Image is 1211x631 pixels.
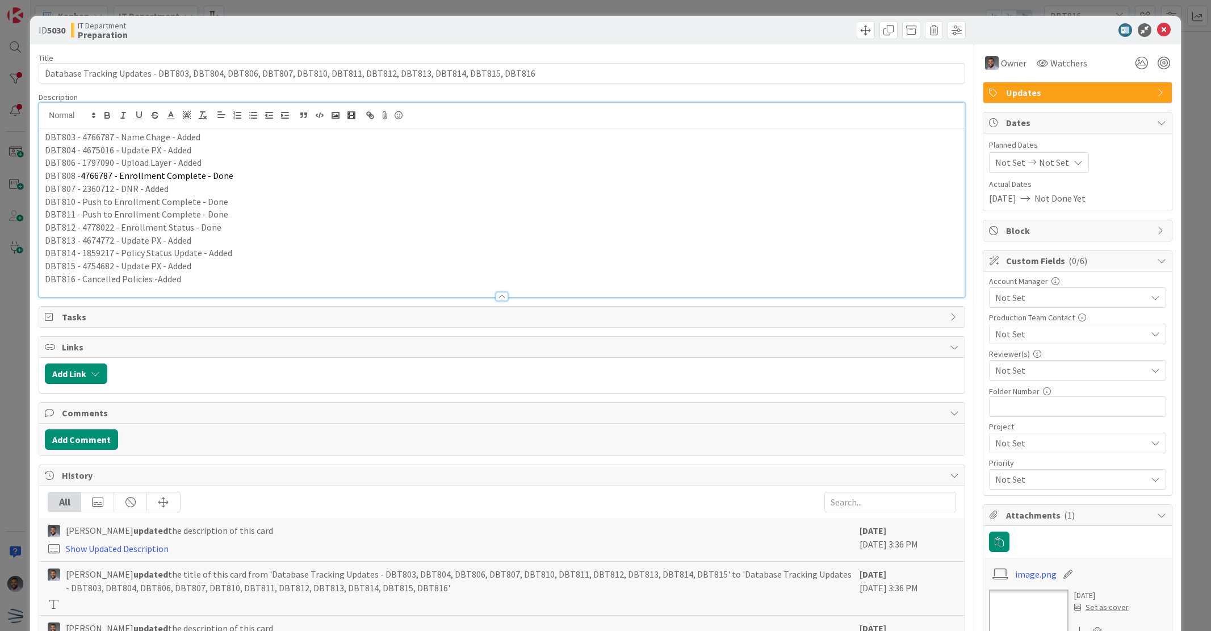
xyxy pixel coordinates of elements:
[62,340,944,354] span: Links
[45,169,958,182] p: DBT808 -
[78,30,128,39] b: Preparation
[1050,56,1087,70] span: Watchers
[989,191,1016,205] span: [DATE]
[985,56,999,70] img: FS
[45,182,958,195] p: DBT807 - 2360712 - DNR - Added
[45,208,958,221] p: DBT811 - Push to Enrollment Complete - Done
[995,291,1146,304] span: Not Set
[1006,254,1151,268] span: Custom Fields
[1006,224,1151,237] span: Block
[1064,509,1075,521] span: ( 1 )
[39,53,53,63] label: Title
[45,234,958,247] p: DBT813 - 4674772 - Update PX - Added
[1006,86,1151,99] span: Updates
[989,350,1166,358] div: Reviewer(s)
[989,277,1166,285] div: Account Manager
[133,569,168,580] b: updated
[45,131,958,144] p: DBT803 - 4766787 - Name Chage - Added
[1074,590,1129,601] div: [DATE]
[39,92,78,102] span: Description
[1034,191,1086,205] span: Not Done Yet
[66,543,169,554] a: Show Updated Description
[995,471,1141,487] span: Not Set
[62,469,944,482] span: History
[133,525,168,536] b: updated
[989,314,1166,321] div: Production Team Contact
[860,569,886,580] b: [DATE]
[1006,116,1151,129] span: Dates
[39,23,65,37] span: ID
[78,21,128,30] span: IT Department
[62,406,944,420] span: Comments
[48,525,60,537] img: FS
[989,178,1166,190] span: Actual Dates
[66,567,853,595] span: [PERSON_NAME] the title of this card from 'Database Tracking Updates - DBT803, DBT804, DBT806, DB...
[989,459,1166,467] div: Priority
[48,569,60,581] img: FS
[995,363,1146,377] span: Not Set
[860,567,956,609] div: [DATE] 3:36 PM
[48,492,81,512] div: All
[45,246,958,260] p: DBT814 - 1859217 - Policy Status Update - Added
[45,429,118,450] button: Add Comment
[860,525,886,536] b: [DATE]
[45,273,958,286] p: DBT816 - Cancelled Policies -Added
[45,195,958,208] p: DBT810 - Push to Enrollment Complete - Done
[66,524,273,537] span: [PERSON_NAME] the description of this card
[989,139,1166,151] span: Planned Dates
[1039,156,1069,169] span: Not Set
[1015,567,1057,581] a: image.png
[860,524,956,555] div: [DATE] 3:36 PM
[995,435,1141,451] span: Not Set
[824,492,956,512] input: Search...
[47,24,65,36] b: 5030
[45,221,958,234] p: DBT812 - 4778022 - Enrollment Status - Done
[989,423,1166,431] div: Project
[45,363,107,384] button: Add Link
[45,156,958,169] p: DBT806 - 1797090 - Upload Layer - Added
[1001,56,1026,70] span: Owner
[989,386,1040,396] label: Folder Number
[1068,255,1087,266] span: ( 0/6 )
[1006,508,1151,522] span: Attachments
[62,310,944,324] span: Tasks
[995,326,1141,342] span: Not Set
[45,260,958,273] p: DBT815 - 4754682 - Update PX - Added
[81,170,233,181] span: 4766787 - Enrollment Complete - Done
[39,63,965,83] input: type card name here...
[1074,601,1129,613] div: Set as cover
[995,156,1025,169] span: Not Set
[45,144,958,157] p: DBT804 - 4675016 - Update PX - Added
